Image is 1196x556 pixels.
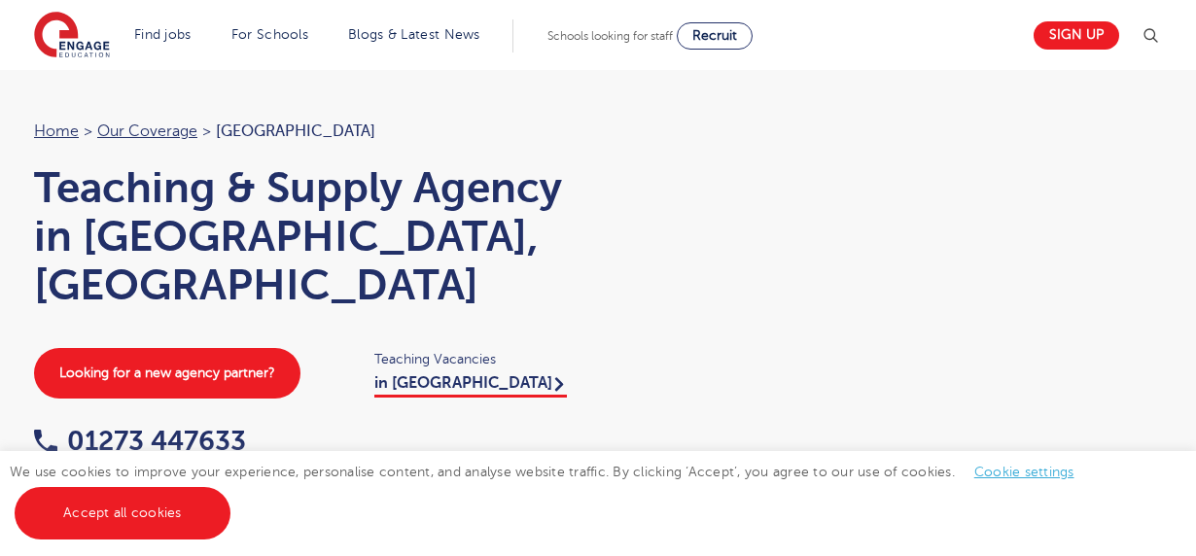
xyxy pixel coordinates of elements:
[374,374,567,398] a: in [GEOGRAPHIC_DATA]
[34,122,79,140] a: Home
[202,122,211,140] span: >
[974,465,1074,479] a: Cookie settings
[216,122,375,140] span: [GEOGRAPHIC_DATA]
[348,27,480,42] a: Blogs & Latest News
[677,22,753,50] a: Recruit
[134,27,192,42] a: Find jobs
[547,29,673,43] span: Schools looking for staff
[1034,21,1119,50] a: Sign up
[34,12,110,60] img: Engage Education
[34,348,300,399] a: Looking for a new agency partner?
[374,348,579,370] span: Teaching Vacancies
[34,119,579,144] nav: breadcrumb
[15,487,230,539] a: Accept all cookies
[10,465,1094,520] span: We use cookies to improve your experience, personalise content, and analyse website traffic. By c...
[97,122,197,140] a: Our coverage
[34,426,246,456] a: 01273 447633
[84,122,92,140] span: >
[692,28,737,43] span: Recruit
[231,27,308,42] a: For Schools
[34,163,579,309] h1: Teaching & Supply Agency in [GEOGRAPHIC_DATA], [GEOGRAPHIC_DATA]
